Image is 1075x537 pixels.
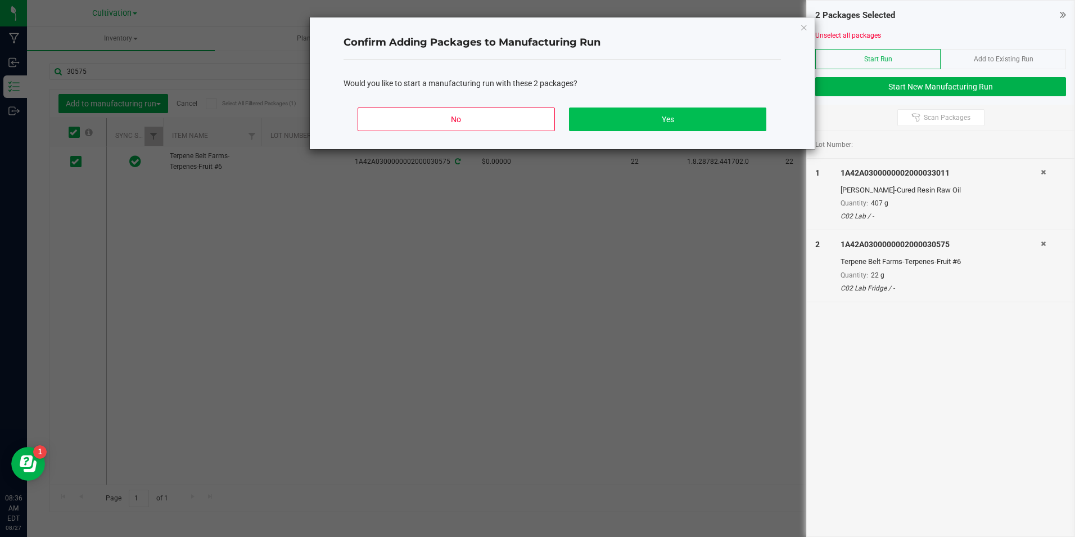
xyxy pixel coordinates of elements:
[344,78,781,89] div: Would you like to start a manufacturing run with these 2 packages?
[344,35,781,50] h4: Confirm Adding Packages to Manufacturing Run
[11,447,45,481] iframe: Resource center
[358,108,554,131] button: No
[569,108,766,131] button: Yes
[33,445,47,459] iframe: Resource center unread badge
[800,20,808,34] button: Close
